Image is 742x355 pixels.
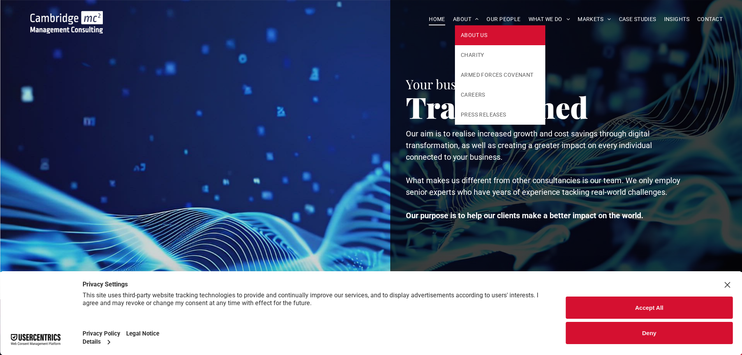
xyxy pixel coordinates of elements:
span: ARMED FORCES COVENANT [461,71,534,79]
a: INSIGHTS [660,13,693,25]
span: ABOUT [453,13,479,25]
span: PRESS RELEASES [461,111,506,119]
span: CHARITY [461,51,484,59]
img: Go to Homepage [30,11,103,34]
span: CAREERS [461,91,485,99]
a: CASE STUDIES [615,13,660,25]
a: ARMED FORCES COVENANT [455,65,545,85]
a: CHARITY [455,45,545,65]
a: ABOUT US [455,25,545,45]
span: Our aim is to realise increased growth and cost savings through digital transformation, as well a... [406,129,652,162]
a: WHAT WE DO [525,13,574,25]
a: MARKETS [574,13,615,25]
span: Your business [406,75,486,92]
a: OUR PEOPLE [483,13,524,25]
a: ABOUT [449,13,483,25]
a: CONTACT [693,13,726,25]
span: What makes us different from other consultancies is our team. We only employ senior experts who h... [406,176,680,197]
strong: Our purpose is to help our clients make a better impact on the world. [406,211,643,220]
a: HOME [425,13,449,25]
span: ABOUT US [461,31,487,39]
a: Your Business Transformed | Cambridge Management Consulting [30,12,103,20]
a: PRESS RELEASES [455,105,545,125]
a: CAREERS [455,85,545,105]
span: Transformed [406,87,588,126]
